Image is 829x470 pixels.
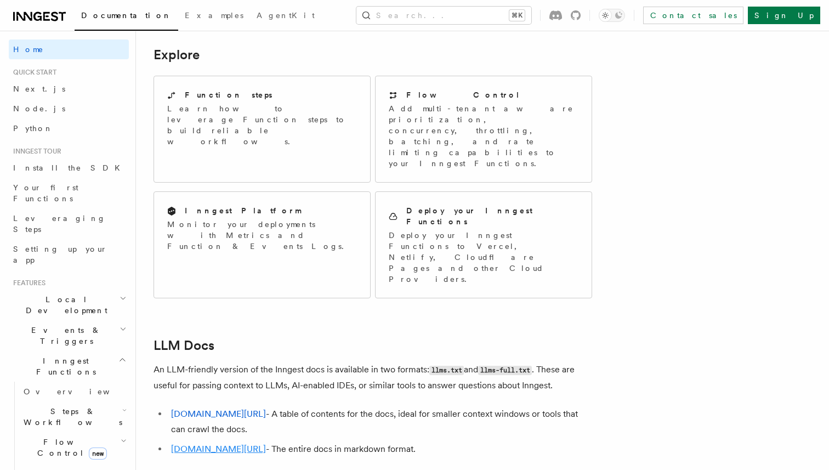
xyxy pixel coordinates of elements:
kbd: ⌘K [509,10,525,21]
a: Inngest PlatformMonitor your deployments with Metrics and Function & Events Logs. [154,191,371,298]
span: Your first Functions [13,183,78,203]
a: [DOMAIN_NAME][URL] [171,409,266,419]
p: Add multi-tenant aware prioritization, concurrency, throttling, batching, and rate limiting capab... [389,103,578,169]
span: Setting up your app [13,245,107,264]
span: Steps & Workflows [19,406,122,428]
span: Features [9,279,46,287]
p: Monitor your deployments with Metrics and Function & Events Logs. [167,219,357,252]
a: Sign Up [748,7,820,24]
a: Home [9,39,129,59]
h2: Deploy your Inngest Functions [406,205,578,227]
code: llms-full.txt [478,366,532,375]
button: Toggle dark mode [599,9,625,22]
span: AgentKit [257,11,315,20]
li: - The entire docs in markdown format. [168,441,592,457]
button: Inngest Functions [9,351,129,382]
span: new [89,448,107,460]
code: llms.txt [429,366,464,375]
span: Next.js [13,84,65,93]
a: Documentation [75,3,178,31]
a: Next.js [9,79,129,99]
button: Local Development [9,290,129,320]
span: Quick start [9,68,56,77]
button: Steps & Workflows [19,401,129,432]
span: Documentation [81,11,172,20]
span: Inngest Functions [9,355,118,377]
button: Flow Controlnew [19,432,129,463]
a: LLM Docs [154,338,214,353]
a: Your first Functions [9,178,129,208]
p: Learn how to leverage Function steps to build reliable workflows. [167,103,357,147]
a: Install the SDK [9,158,129,178]
h2: Function steps [185,89,272,100]
a: Function stepsLearn how to leverage Function steps to build reliable workflows. [154,76,371,183]
a: Overview [19,382,129,401]
span: Overview [24,387,137,396]
span: Local Development [9,294,120,316]
span: Leveraging Steps [13,214,106,234]
a: Python [9,118,129,138]
a: Examples [178,3,250,30]
h2: Flow Control [406,89,520,100]
span: Python [13,124,53,133]
a: Setting up your app [9,239,129,270]
p: Deploy your Inngest Functions to Vercel, Netlify, Cloudflare Pages and other Cloud Providers. [389,230,578,285]
li: - A table of contents for the docs, ideal for smaller context windows or tools that can crawl the... [168,406,592,437]
span: Inngest tour [9,147,61,156]
p: An LLM-friendly version of the Inngest docs is available in two formats: and . These are useful f... [154,362,592,393]
span: Home [13,44,44,55]
span: Examples [185,11,243,20]
a: Contact sales [643,7,743,24]
span: Flow Control [19,437,121,458]
a: [DOMAIN_NAME][URL] [171,444,266,454]
span: Install the SDK [13,163,127,172]
a: Node.js [9,99,129,118]
a: Explore [154,47,200,63]
span: Node.js [13,104,65,113]
button: Search...⌘K [356,7,531,24]
button: Events & Triggers [9,320,129,351]
span: Events & Triggers [9,325,120,347]
a: AgentKit [250,3,321,30]
a: Leveraging Steps [9,208,129,239]
h2: Inngest Platform [185,205,301,216]
a: Deploy your Inngest FunctionsDeploy your Inngest Functions to Vercel, Netlify, Cloudflare Pages a... [375,191,592,298]
a: Flow ControlAdd multi-tenant aware prioritization, concurrency, throttling, batching, and rate li... [375,76,592,183]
